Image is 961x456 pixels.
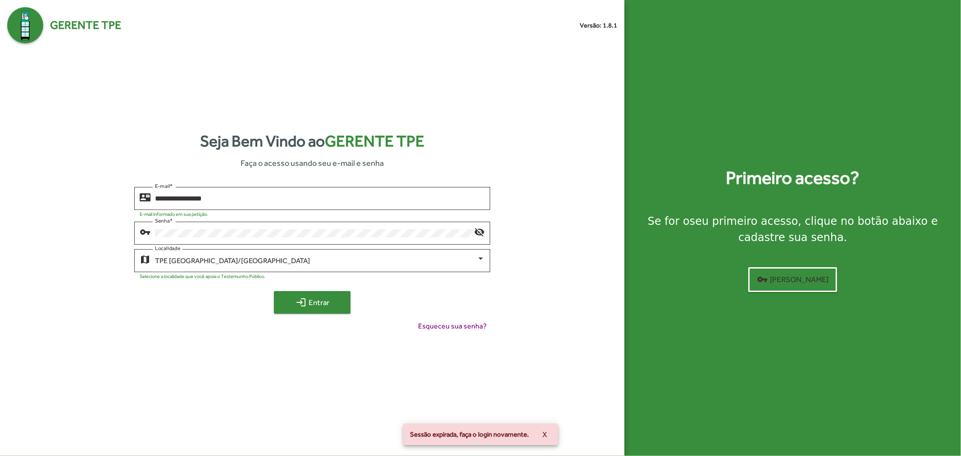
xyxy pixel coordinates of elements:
span: X [543,426,547,442]
span: TPE [GEOGRAPHIC_DATA]/[GEOGRAPHIC_DATA] [155,256,310,265]
strong: Seja Bem Vindo ao [200,129,424,153]
span: Sessão expirada, faça o login novamente. [410,430,529,439]
span: Faça o acesso usando seu e-mail e senha [241,157,384,169]
span: Gerente TPE [325,132,424,150]
strong: Primeiro acesso? [726,164,860,192]
mat-icon: vpn_key [140,226,150,237]
button: Entrar [274,291,351,314]
small: Versão: 1.8.1 [580,21,617,30]
mat-icon: vpn_key [757,274,768,285]
button: X [536,426,555,442]
mat-icon: contact_mail [140,192,150,202]
div: Se for o , clique no botão abaixo e cadastre sua senha. [635,213,950,246]
span: Gerente TPE [50,17,121,34]
img: Logo Gerente [7,7,43,43]
mat-icon: visibility_off [474,226,485,237]
span: [PERSON_NAME] [757,271,829,287]
strong: seu primeiro acesso [690,215,798,228]
mat-icon: login [296,297,306,308]
span: Esqueceu sua senha? [418,321,487,332]
mat-hint: E-mail informado em sua petição. [140,211,208,217]
button: [PERSON_NAME] [748,267,837,292]
mat-hint: Selecione a localidade que você apoia o Testemunho Público. [140,274,265,279]
mat-icon: map [140,254,150,264]
span: Entrar [282,294,342,310]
